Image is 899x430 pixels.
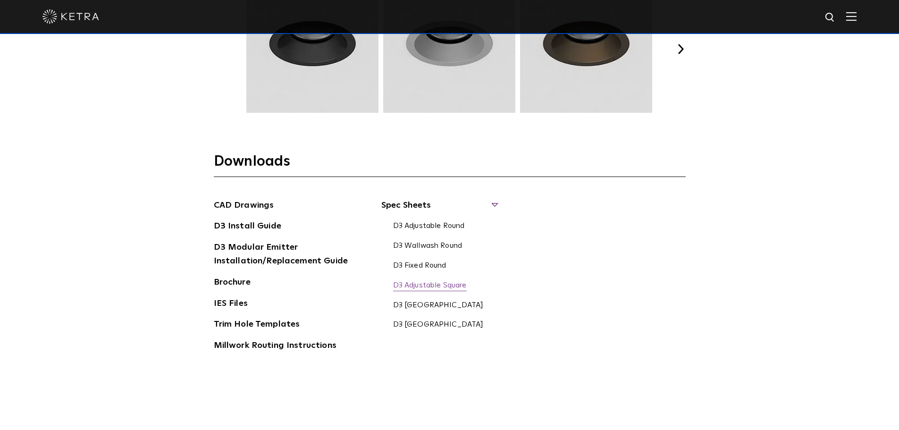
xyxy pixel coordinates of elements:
[393,261,446,271] a: D3 Fixed Round
[214,339,336,354] a: Millwork Routing Instructions
[393,221,465,232] a: D3 Adjustable Round
[676,44,686,54] button: Next
[381,199,497,219] span: Spec Sheets
[42,9,99,24] img: ketra-logo-2019-white
[214,297,248,312] a: IES Files
[214,241,355,270] a: D3 Modular Emitter Installation/Replacement Guide
[846,12,857,21] img: Hamburger%20Nav.svg
[214,219,281,235] a: D3 Install Guide
[824,12,836,24] img: search icon
[393,241,462,252] a: D3 Wallwash Round
[214,152,686,177] h3: Downloads
[214,199,274,214] a: CAD Drawings
[214,318,300,333] a: Trim Hole Templates
[393,320,484,330] a: D3 [GEOGRAPHIC_DATA]
[393,301,484,311] a: D3 [GEOGRAPHIC_DATA]
[393,281,467,291] a: D3 Adjustable Square
[214,276,251,291] a: Brochure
